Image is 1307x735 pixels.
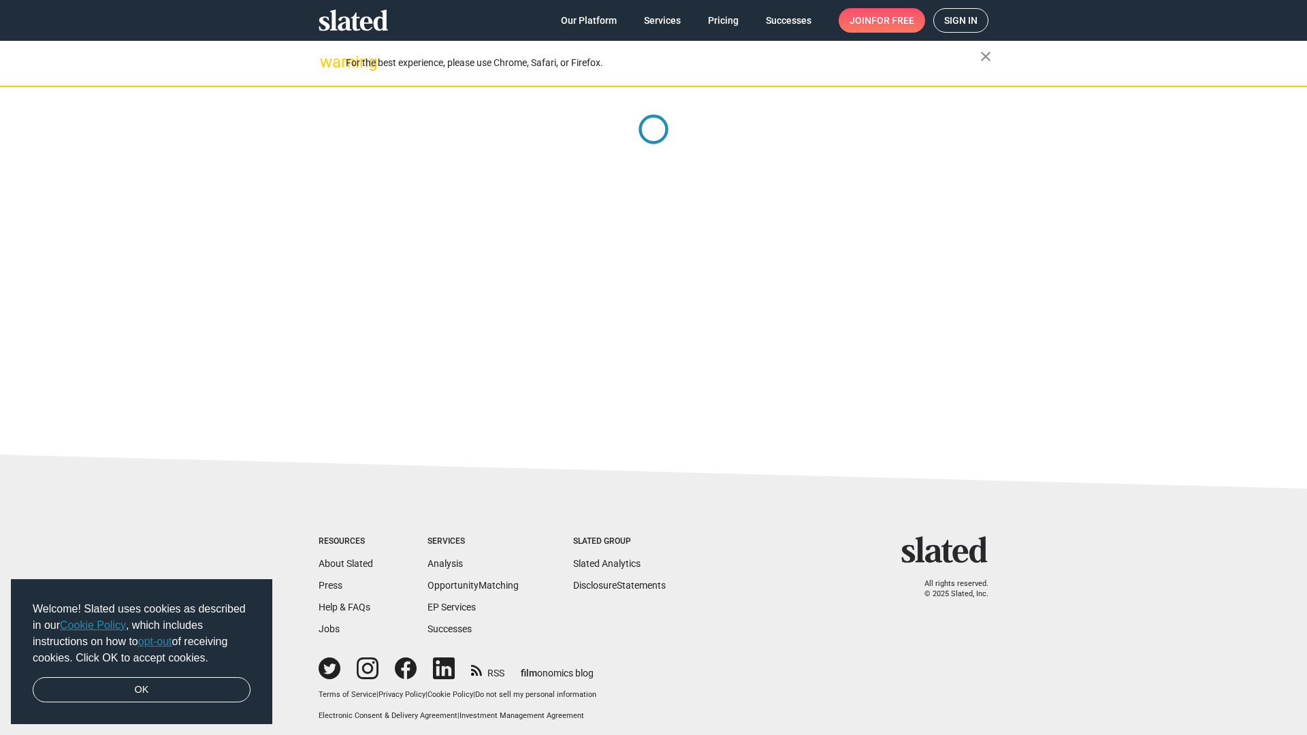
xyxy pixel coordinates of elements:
[138,636,172,647] a: opt-out
[459,711,584,720] a: Investment Management Agreement
[839,8,925,33] a: Joinfor free
[697,8,749,33] a: Pricing
[319,602,370,612] a: Help & FAQs
[33,601,251,666] span: Welcome! Slated uses cookies as described in our , which includes instructions on how to of recei...
[320,54,336,70] mat-icon: warning
[378,690,425,699] a: Privacy Policy
[910,579,988,599] p: All rights reserved. © 2025 Slated, Inc.
[346,54,980,72] div: For the best experience, please use Chrome, Safari, or Firefox.
[427,558,463,569] a: Analysis
[573,536,666,547] div: Slated Group
[376,690,378,699] span: |
[319,711,457,720] a: Electronic Consent & Delivery Agreement
[766,8,811,33] span: Successes
[457,711,459,720] span: |
[521,656,594,680] a: filmonomics blog
[708,8,739,33] span: Pricing
[473,690,475,699] span: |
[60,619,126,631] a: Cookie Policy
[11,579,272,725] div: cookieconsent
[33,677,251,703] a: dismiss cookie message
[871,8,914,33] span: for free
[944,9,978,32] span: Sign in
[319,623,340,634] a: Jobs
[319,690,376,699] a: Terms of Service
[427,536,519,547] div: Services
[427,580,519,591] a: OpportunityMatching
[427,602,476,612] a: EP Services
[933,8,988,33] a: Sign in
[425,690,427,699] span: |
[644,8,681,33] span: Services
[633,8,692,33] a: Services
[550,8,628,33] a: Our Platform
[427,623,472,634] a: Successes
[319,580,342,591] a: Press
[978,48,994,65] mat-icon: close
[521,668,537,679] span: film
[850,8,914,33] span: Join
[427,690,473,699] a: Cookie Policy
[475,690,596,700] button: Do not sell my personal information
[755,8,822,33] a: Successes
[319,558,373,569] a: About Slated
[319,536,373,547] div: Resources
[573,580,666,591] a: DisclosureStatements
[561,8,617,33] span: Our Platform
[573,558,641,569] a: Slated Analytics
[471,659,504,680] a: RSS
